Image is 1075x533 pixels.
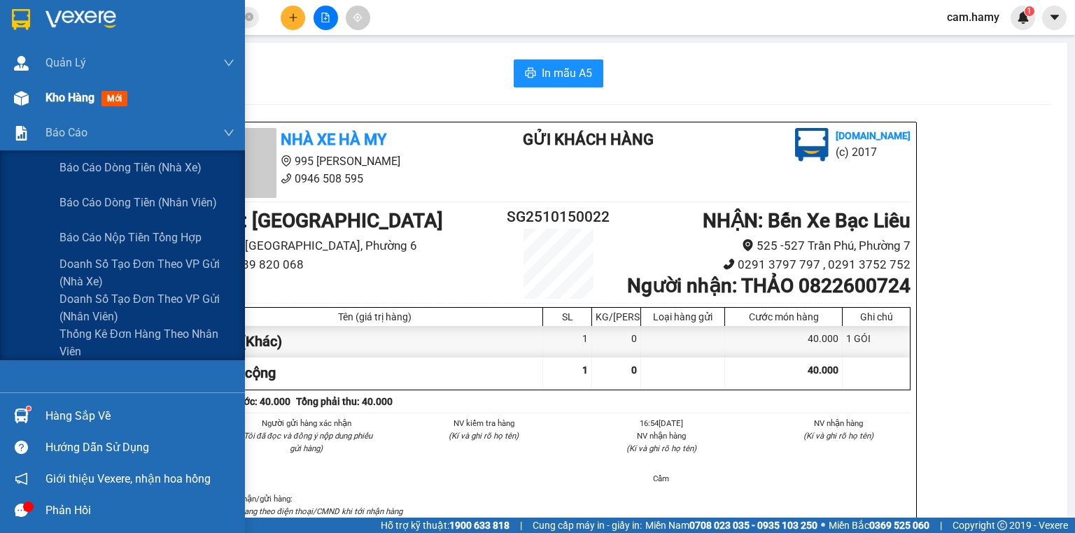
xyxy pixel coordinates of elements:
[997,520,1007,530] span: copyright
[15,504,28,517] span: message
[381,518,510,533] span: Hỗ trợ kỹ thuật:
[547,311,588,322] div: SL
[245,13,253,21] span: close-circle
[767,417,911,429] li: NV nhận hàng
[45,500,234,521] div: Phản hồi
[836,130,911,141] b: [DOMAIN_NAME]
[241,431,372,453] i: (Tôi đã đọc và đồng ý nộp dung phiếu gửi hàng)
[223,57,234,69] span: down
[59,194,217,211] span: Báo cáo dòng tiền (nhân viên)
[795,128,829,162] img: logo.jpg
[869,520,929,531] strong: 0369 525 060
[542,64,592,82] span: In mẫu A5
[703,209,911,232] b: NHẬN : Bến Xe Bạc Liêu
[6,87,243,111] b: GỬI : [GEOGRAPHIC_DATA]
[45,54,86,71] span: Quản Lý
[596,311,637,322] div: KG/[PERSON_NAME]
[314,6,338,30] button: file-add
[645,311,721,322] div: Loại hàng gửi
[281,173,292,184] span: phone
[14,126,29,141] img: solution-icon
[14,91,29,106] img: warehouse-icon
[803,431,873,441] i: (Kí và ghi rõ họ tên)
[689,520,817,531] strong: 0708 023 035 - 0935 103 250
[1042,6,1067,30] button: caret-down
[45,91,94,104] span: Kho hàng
[14,408,29,423] img: warehouse-icon
[1027,6,1032,16] span: 1
[808,364,838,376] span: 40.000
[533,518,642,533] span: Cung cấp máy in - giấy in:
[80,51,92,62] span: phone
[101,91,127,106] span: mới
[12,9,30,30] img: logo-vxr
[45,470,211,488] span: Giới thiệu Vexere, nhận hoa hồng
[589,472,733,485] li: Cẩm
[589,429,733,442] li: NV nhận hàng
[45,437,234,458] div: Hướng dẫn sử dụng
[59,255,234,290] span: Doanh số tạo đơn theo VP gửi (nhà xe)
[206,236,500,255] li: 974 [GEOGRAPHIC_DATA], Phường 6
[346,6,370,30] button: aim
[836,143,911,161] li: (c) 2017
[1025,6,1034,16] sup: 1
[281,6,305,30] button: plus
[729,311,838,322] div: Cước món hàng
[45,124,87,141] span: Báo cáo
[15,441,28,454] span: question-circle
[234,417,379,429] li: Người gửi hàng xác nhận
[846,311,906,322] div: Ghi chú
[80,9,186,27] b: Nhà Xe Hà My
[449,431,519,441] i: (Kí và ghi rõ họ tên)
[829,518,929,533] span: Miền Bắc
[353,13,363,22] span: aim
[296,396,393,407] b: Tổng phải thu: 40.000
[520,518,522,533] span: |
[206,396,290,407] b: Chưa cước : 40.000
[617,255,911,274] li: 0291 3797 797 , 0291 3752 752
[1048,11,1061,24] span: caret-down
[1017,11,1030,24] img: icon-new-feature
[6,48,267,66] li: 0946 508 595
[412,417,556,429] li: NV kiểm tra hàng
[206,506,402,516] i: Vui lòng mang theo điện thoại/CMND khi tới nhận hàng
[631,364,637,376] span: 0
[281,155,292,166] span: environment
[245,11,253,24] span: close-circle
[45,406,234,427] div: Hàng sắp về
[514,59,603,87] button: printerIn mẫu A5
[207,326,543,357] div: (TT) (Khác)
[288,13,298,22] span: plus
[449,520,510,531] strong: 1900 633 818
[626,443,696,453] i: (Kí và ghi rõ họ tên)
[617,236,911,255] li: 525 -527 Trần Phú, Phường 7
[627,274,911,297] b: Người nhận : THẢO 0822600724
[206,152,467,170] li: 995 [PERSON_NAME]
[582,364,588,376] span: 1
[742,239,754,251] span: environment
[211,311,539,322] div: Tên (giá trị hàng)
[723,258,735,270] span: phone
[321,13,330,22] span: file-add
[281,131,386,148] b: Nhà Xe Hà My
[523,131,654,148] b: Gửi khách hàng
[589,417,733,429] li: 16:54[DATE]
[59,290,234,325] span: Doanh số tạo đơn theo VP gửi (nhân viên)
[645,518,817,533] span: Miền Nam
[15,472,28,485] span: notification
[206,170,467,187] li: 0946 508 595
[500,206,617,229] h2: SG2510150022
[6,31,267,48] li: 995 [PERSON_NAME]
[940,518,942,533] span: |
[206,209,443,232] b: GỬI : [GEOGRAPHIC_DATA]
[59,229,202,246] span: Báo cáo nộp tiền Tổng hợp
[206,255,500,274] li: 02839 820 068
[936,8,1011,26] span: cam.hamy
[821,523,825,528] span: ⚪️
[543,326,592,357] div: 1
[223,127,234,138] span: down
[525,67,536,80] span: printer
[725,326,843,357] div: 40.000
[80,34,92,45] span: environment
[59,159,202,176] span: Báo cáo dòng tiền (nhà xe)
